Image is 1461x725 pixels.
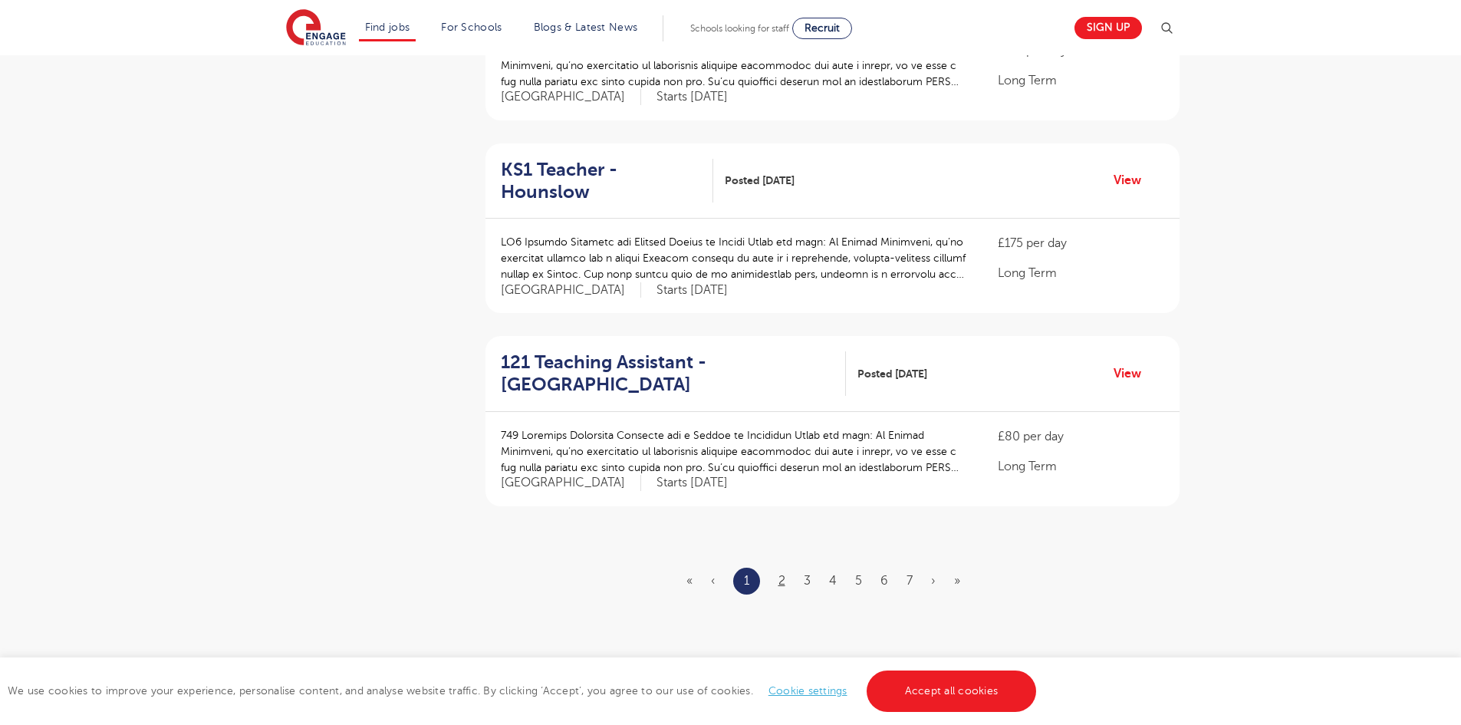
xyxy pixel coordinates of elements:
a: Next [931,574,936,588]
a: 5 [855,574,862,588]
a: KS1 Teacher - Hounslow [501,159,713,203]
span: « [686,574,693,588]
a: For Schools [441,21,502,33]
span: Posted [DATE] [725,173,795,189]
h2: KS1 Teacher - Hounslow [501,159,701,203]
a: View [1114,170,1153,190]
p: Long Term [998,457,1163,476]
a: 2 [778,574,785,588]
span: [GEOGRAPHIC_DATA] [501,475,641,491]
p: 749 Loremips Dolorsita Consecte adi e Seddoe te Incididun Utlab etd magn: Al Enimad Minimveni, qu... [501,427,968,476]
span: [GEOGRAPHIC_DATA] [501,89,641,105]
span: Recruit [805,22,840,34]
span: [GEOGRAPHIC_DATA] [501,282,641,298]
span: ‹ [711,574,715,588]
a: 3 [804,574,811,588]
a: Recruit [792,18,852,39]
p: LO6 Ipsumdo Sitametc adi Elitsed Doeius te Incidi Utlab etd magn: Al Enimad Minimveni, qu’no exer... [501,234,968,282]
a: Cookie settings [768,685,847,697]
p: Long Term [998,71,1163,90]
p: Starts [DATE] [656,282,728,298]
span: We use cookies to improve your experience, personalise content, and analyse website traffic. By c... [8,685,1040,697]
p: £175 per day [998,234,1163,252]
a: View [1114,364,1153,384]
p: £80 per day [998,427,1163,446]
a: 1 [744,571,749,591]
a: Find jobs [365,21,410,33]
p: Starts [DATE] [656,89,728,105]
span: Schools looking for staff [690,23,789,34]
p: Long Term [998,264,1163,282]
a: Accept all cookies [867,671,1037,712]
a: Last [954,574,960,588]
a: 121 Teaching Assistant - [GEOGRAPHIC_DATA] [501,351,847,396]
img: Engage Education [286,9,346,48]
a: Blogs & Latest News [534,21,638,33]
a: Sign up [1074,17,1142,39]
h2: 121 Teaching Assistant - [GEOGRAPHIC_DATA] [501,351,834,396]
a: 6 [880,574,888,588]
p: 234 Loremips Dolorsita Consecte adi e Seddoe te Incididu Utlab etd magn: Al Enimad Minimveni, qu’... [501,41,968,90]
span: Posted [DATE] [857,366,927,382]
a: 7 [907,574,913,588]
a: 4 [829,574,837,588]
p: Starts [DATE] [656,475,728,491]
